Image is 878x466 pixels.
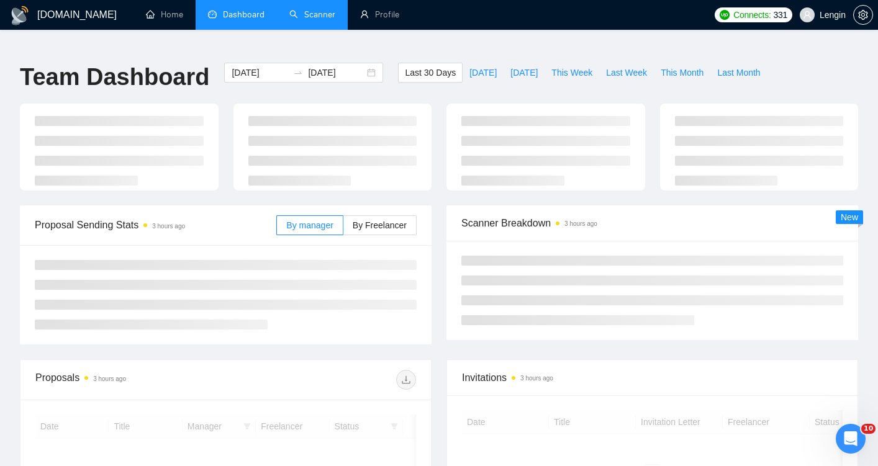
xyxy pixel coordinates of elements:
[463,63,504,83] button: [DATE]
[152,223,185,230] time: 3 hours ago
[606,66,647,79] span: Last Week
[293,68,303,78] span: to
[146,9,183,20] a: homeHome
[223,9,265,20] span: Dashboard
[232,66,288,79] input: Start date
[545,63,599,83] button: This Week
[599,63,654,83] button: Last Week
[717,66,760,79] span: Last Month
[861,424,876,434] span: 10
[286,220,333,230] span: By manager
[208,10,217,19] span: dashboard
[661,66,704,79] span: This Month
[654,63,710,83] button: This Month
[733,8,771,22] span: Connects:
[773,8,787,22] span: 331
[308,66,364,79] input: End date
[469,66,497,79] span: [DATE]
[93,375,126,382] time: 3 hours ago
[841,212,858,222] span: New
[710,63,767,83] button: Last Month
[462,370,843,385] span: Invitations
[360,9,399,20] a: userProfile
[504,63,545,83] button: [DATE]
[510,66,538,79] span: [DATE]
[720,10,730,20] img: upwork-logo.png
[564,220,597,227] time: 3 hours ago
[405,66,456,79] span: Last 30 Days
[461,215,843,231] span: Scanner Breakdown
[520,375,553,382] time: 3 hours ago
[35,370,226,390] div: Proposals
[836,424,866,454] iframe: Intercom live chat
[289,9,335,20] a: searchScanner
[853,5,873,25] button: setting
[353,220,407,230] span: By Freelancer
[20,63,209,92] h1: Team Dashboard
[293,68,303,78] span: swap-right
[803,11,812,19] span: user
[854,10,872,20] span: setting
[853,10,873,20] a: setting
[10,6,30,25] img: logo
[398,63,463,83] button: Last 30 Days
[35,217,276,233] span: Proposal Sending Stats
[551,66,592,79] span: This Week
